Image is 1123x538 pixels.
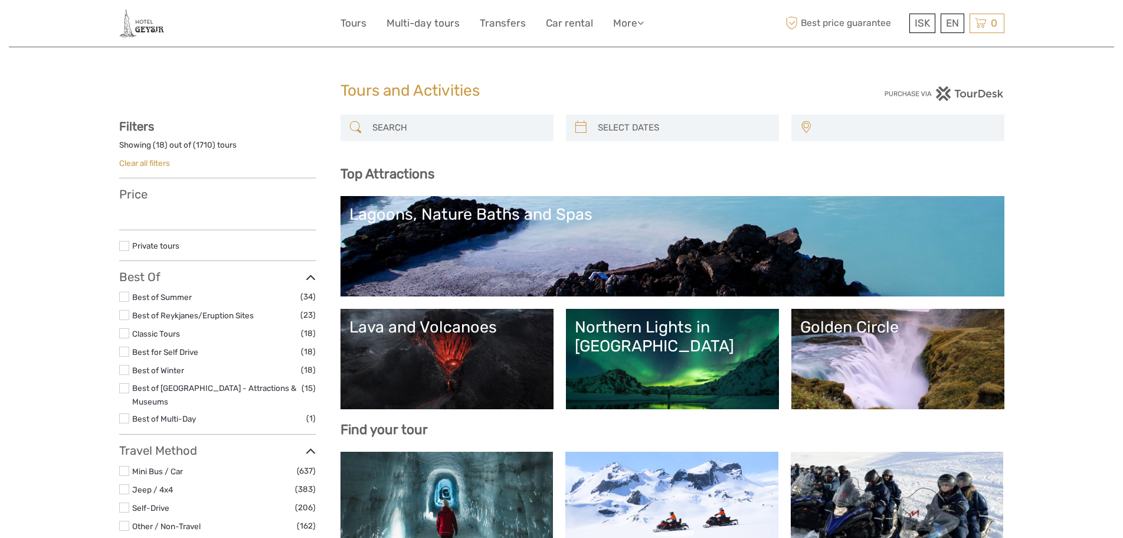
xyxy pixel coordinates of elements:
a: Golden Circle [800,318,996,400]
span: (15) [302,382,316,395]
span: (34) [300,290,316,304]
img: 2245-fc00950d-c906-46d7-b8c2-e740c3f96a38_logo_small.jpg [119,9,164,38]
a: Clear all filters [119,158,170,168]
a: Other / Non-Travel [132,521,201,531]
span: (18) [301,363,316,377]
span: (1) [306,412,316,425]
span: Best price guarantee [783,14,906,33]
span: 0 [989,17,999,29]
a: Tours [340,15,366,32]
b: Find your tour [340,422,428,438]
span: ISK [915,17,930,29]
h3: Travel Method [119,444,316,458]
a: Classic Tours [132,329,180,338]
h1: Tours and Activities [340,81,783,100]
a: Private tours [132,241,179,250]
span: (206) [295,501,316,514]
span: (162) [297,519,316,533]
span: (637) [297,464,316,478]
h3: Price [119,187,316,201]
a: Car rental [546,15,593,32]
div: Northern Lights in [GEOGRAPHIC_DATA] [575,318,770,356]
a: Jeep / 4x4 [132,485,173,494]
span: (18) [301,345,316,358]
div: Golden Circle [800,318,996,337]
a: Best of Reykjanes/Eruption Sites [132,311,254,320]
a: Best for Self Drive [132,347,198,357]
a: Mini Bus / Car [132,467,183,476]
div: Showing ( ) out of ( ) tours [119,139,316,158]
a: Best of Winter [132,366,184,375]
a: Self-Drive [132,503,169,513]
div: Lava and Volcanoes [349,318,545,337]
strong: Filters [119,119,154,133]
a: Lagoons, Nature Baths and Spas [349,205,996,288]
div: Lagoons, Nature Baths and Spas [349,205,996,224]
a: Best of Summer [132,292,192,302]
a: Lava and Volcanoes [349,318,545,400]
a: Transfers [480,15,526,32]
span: (23) [300,308,316,322]
a: Best of Multi-Day [132,414,196,423]
input: SEARCH [368,118,548,138]
span: (383) [295,482,316,496]
b: Top Attractions [340,166,434,182]
label: 1710 [196,139,212,151]
img: PurchaseViaTourDesk.png [884,86,1004,101]
div: EN [941,14,964,33]
input: SELECT DATES [593,118,773,138]
a: Multi-day tours [387,15,460,32]
a: Northern Lights in [GEOGRAPHIC_DATA] [575,318,770,400]
a: Best of [GEOGRAPHIC_DATA] - Attractions & Museums [132,383,296,406]
span: (18) [301,327,316,340]
label: 18 [156,139,165,151]
h3: Best Of [119,270,316,284]
a: More [613,15,644,32]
